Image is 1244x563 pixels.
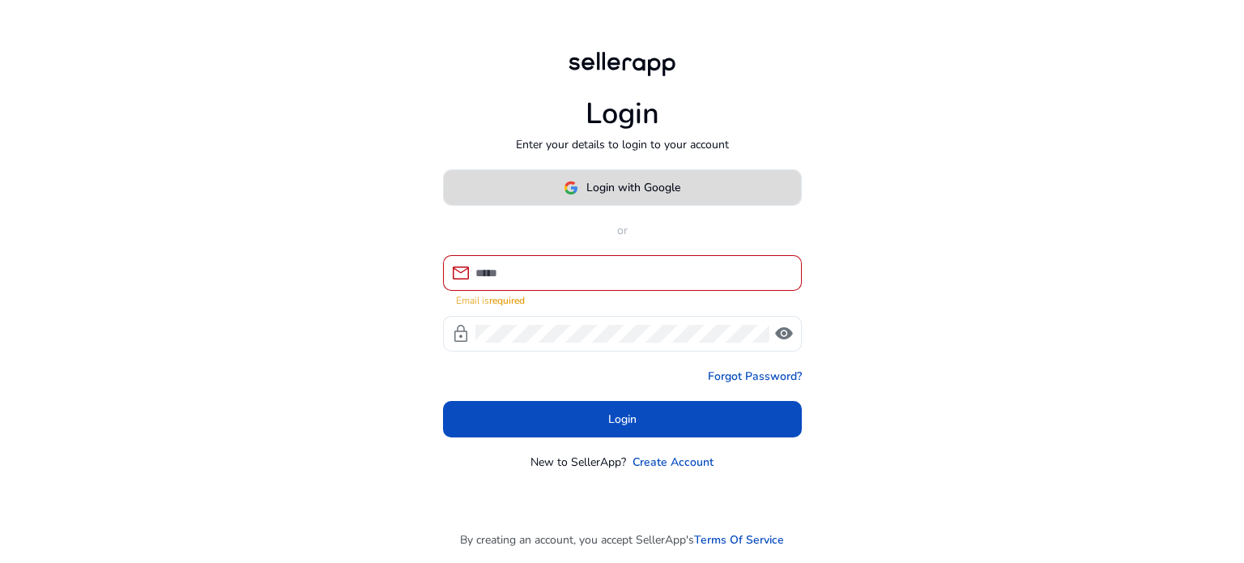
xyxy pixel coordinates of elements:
[564,181,578,195] img: google-logo.svg
[489,294,525,307] strong: required
[633,454,714,471] a: Create Account
[456,291,789,308] mat-error: Email is
[451,324,471,343] span: lock
[443,222,802,239] p: or
[443,401,802,437] button: Login
[586,96,659,131] h1: Login
[516,136,729,153] p: Enter your details to login to your account
[694,531,784,548] a: Terms Of Service
[608,411,637,428] span: Login
[708,368,802,385] a: Forgot Password?
[530,454,626,471] p: New to SellerApp?
[586,179,680,196] span: Login with Google
[451,263,471,283] span: mail
[443,169,802,206] button: Login with Google
[774,324,794,343] span: visibility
